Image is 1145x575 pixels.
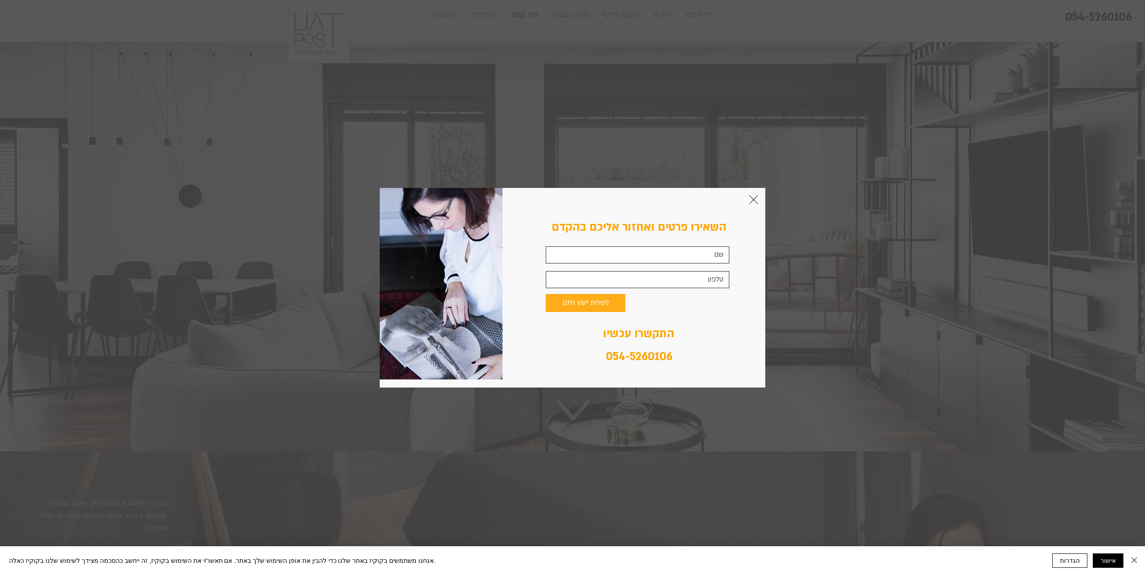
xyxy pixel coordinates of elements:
[603,326,674,341] span: התקשרו עכשיו
[562,298,609,308] span: לשיחת ייעוץ חינם
[546,294,625,312] button: לשיחת ייעוץ חינם
[606,349,673,364] a: 054-5260106
[749,195,758,204] div: חזרה לאתר
[1093,553,1123,568] button: אישור
[1129,555,1140,566] img: סגירה
[1129,553,1140,568] button: סגירה
[9,557,436,565] span: אנחנו משתמשים בקוקיז באתר שלנו כדי להבין את אופן השימוש שלך באתר. אם תאשר/י את השימוש בקוקיז, זה ...
[380,188,503,379] img: 210A8788.jpg
[552,220,727,235] span: השאירו פרטים ואחזור אליכם בהקדם
[546,271,729,288] input: טלפון
[546,246,729,263] input: שם
[1052,553,1087,568] button: הגדרות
